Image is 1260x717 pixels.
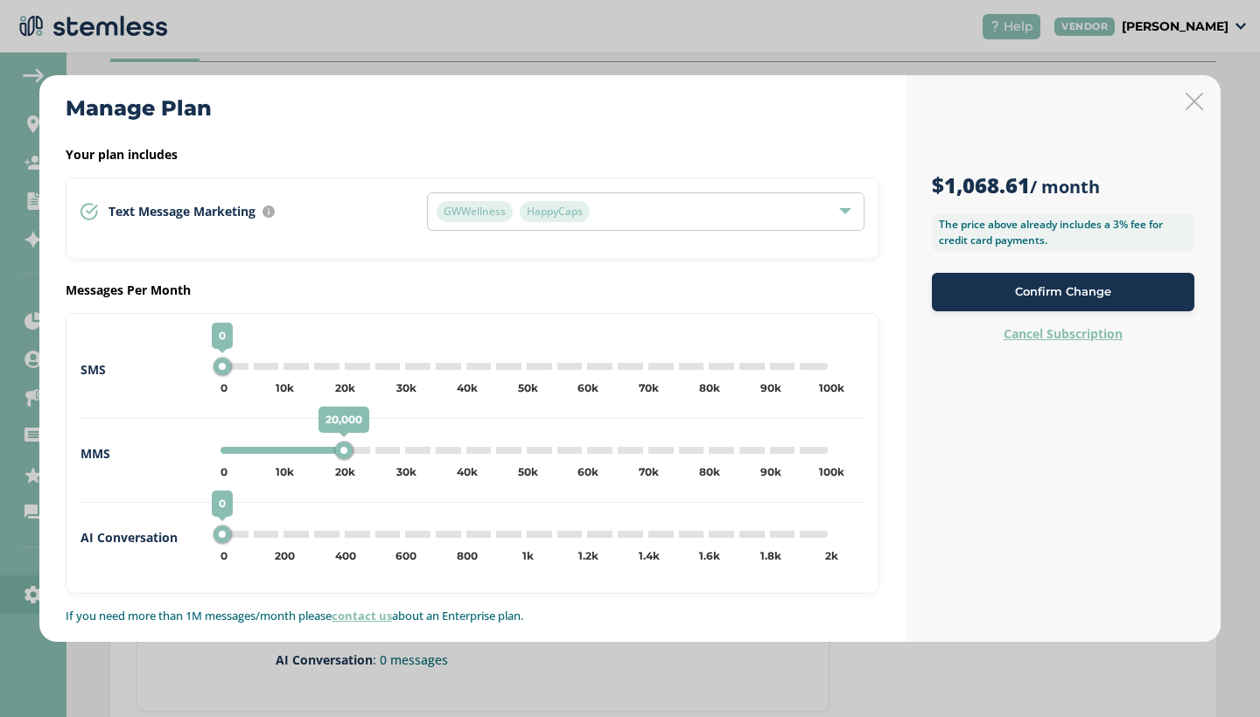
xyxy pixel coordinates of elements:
[396,380,416,396] div: 30k
[108,205,255,218] span: Text Message Marketing
[80,444,199,463] label: MMS
[522,548,534,564] div: 1k
[262,205,275,218] img: icon-info-236977d2.svg
[819,380,844,396] div: 100k
[212,491,233,517] span: 0
[1172,633,1260,717] iframe: Chat Widget
[932,171,1030,199] strong: $1,068.61
[1015,283,1111,301] span: Confirm Change
[276,380,294,396] div: 10k
[639,464,659,480] div: 70k
[457,548,478,564] div: 800
[518,380,538,396] div: 50k
[578,548,598,564] div: 1.2k
[819,464,844,480] div: 100k
[80,528,199,546] label: AI Conversation
[335,464,355,480] div: 20k
[699,548,720,564] div: 1.6k
[457,380,478,396] div: 40k
[457,464,478,480] div: 40k
[66,145,879,164] label: Your plan includes
[80,360,199,379] label: SMS
[275,548,295,564] div: 200
[66,281,879,299] label: Messages Per Month
[220,548,227,564] div: 0
[318,407,369,433] span: 20,000
[395,548,416,564] div: 600
[577,380,598,396] div: 60k
[276,464,294,480] div: 10k
[396,464,416,480] div: 30k
[520,201,590,222] span: HappyCaps
[66,608,879,625] p: If you need more than 1M messages/month please about an Enterprise plan.
[932,213,1194,252] label: The price above already includes a 3% fee for credit card payments.
[220,464,227,480] div: 0
[760,464,781,480] div: 90k
[760,548,781,564] div: 1.8k
[335,548,356,564] div: 400
[220,380,227,396] div: 0
[66,93,212,124] h2: Manage Plan
[437,201,513,222] span: GWWellness
[639,380,659,396] div: 70k
[825,548,838,564] div: 2k
[577,464,598,480] div: 60k
[932,171,1194,199] h3: / month
[212,323,233,349] span: 0
[332,608,392,623] a: contact us
[518,464,538,480] div: 50k
[932,273,1194,311] button: Confirm Change
[699,380,720,396] div: 80k
[1004,325,1123,343] label: Cancel Subscription
[335,380,355,396] div: 20k
[699,464,720,480] div: 80k
[760,380,781,396] div: 90k
[639,548,660,564] div: 1.4k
